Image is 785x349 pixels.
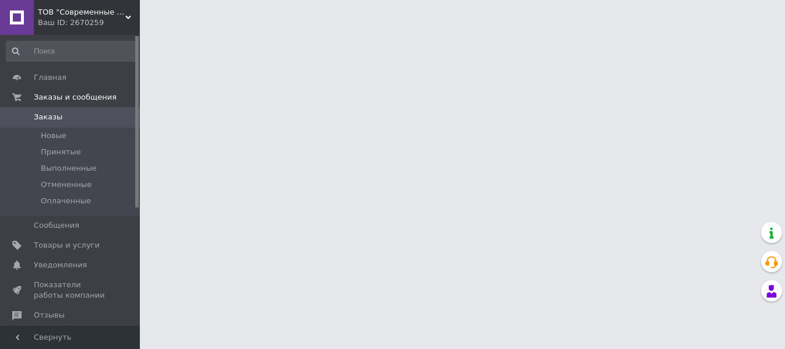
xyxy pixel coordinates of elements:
[34,112,62,122] span: Заказы
[38,7,125,17] span: ТОВ "Современные Профильные Технологии"
[41,163,97,174] span: Выполненные
[34,72,66,83] span: Главная
[41,179,91,190] span: Отмененные
[6,41,138,62] input: Поиск
[34,310,65,320] span: Отзывы
[34,280,108,301] span: Показатели работы компании
[34,220,79,231] span: Сообщения
[34,92,117,103] span: Заказы и сообщения
[41,131,66,141] span: Новые
[34,240,100,251] span: Товары и услуги
[38,17,140,28] div: Ваш ID: 2670259
[41,196,91,206] span: Оплаченные
[34,260,87,270] span: Уведомления
[41,147,81,157] span: Принятые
